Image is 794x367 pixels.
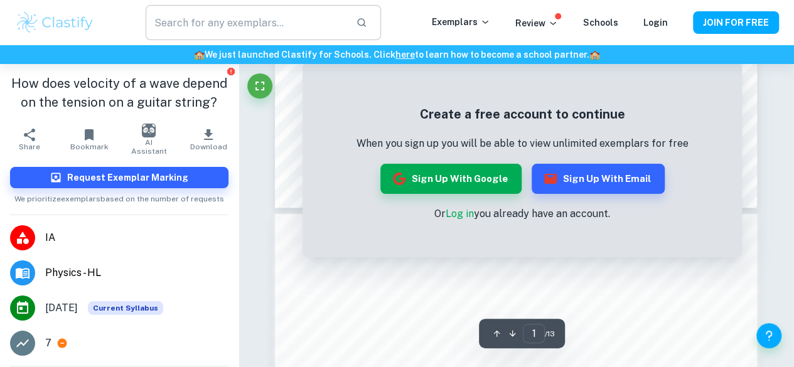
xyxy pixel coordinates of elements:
img: Clastify logo [15,10,95,35]
a: Log in [446,208,474,220]
p: When you sign up you will be able to view unlimited exemplars for free [357,136,689,151]
span: Download [190,142,227,151]
img: AI Assistant [142,124,156,137]
p: Exemplars [432,15,490,29]
p: Or you already have an account. [357,206,689,221]
h5: Create a free account to continue [357,105,689,124]
span: 🏫 [589,50,600,60]
button: Report issue [227,66,236,76]
p: 7 [45,336,51,351]
h6: Request Exemplar Marking [67,171,188,184]
div: This exemplar is based on the current syllabus. Feel free to refer to it for inspiration/ideas wh... [88,301,163,315]
button: Bookmark [60,122,119,157]
span: Physics - HL [45,265,228,280]
span: Bookmark [70,142,109,151]
a: here [395,50,415,60]
span: [DATE] [45,301,78,316]
span: IA [45,230,228,245]
span: / 13 [545,328,555,339]
p: Review [515,16,558,30]
button: Request Exemplar Marking [10,167,228,188]
button: Sign up with Email [532,164,665,194]
span: AI Assistant [127,138,171,156]
button: JOIN FOR FREE [693,11,779,34]
a: Schools [583,18,618,28]
span: We prioritize exemplars based on the number of requests [14,188,224,205]
span: Current Syllabus [88,301,163,315]
button: Download [179,122,239,157]
button: Sign up with Google [380,164,522,194]
span: 🏫 [194,50,205,60]
button: Help and Feedback [756,323,781,348]
button: Fullscreen [247,73,272,98]
h6: We just launched Clastify for Schools. Click to learn how to become a school partner. [3,48,791,61]
button: AI Assistant [119,122,179,157]
a: Login [643,18,668,28]
span: Share [19,142,40,151]
h1: How does velocity of a wave depend on the tension on a guitar string? [10,74,228,112]
input: Search for any exemplars... [146,5,346,40]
